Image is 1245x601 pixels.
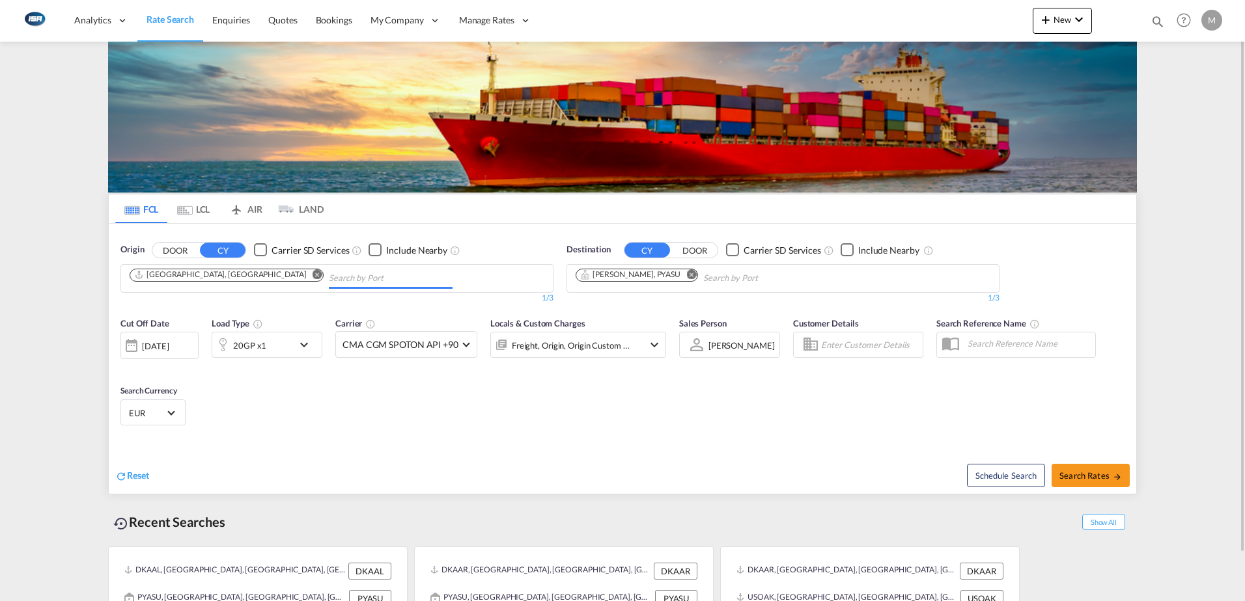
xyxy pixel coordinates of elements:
md-icon: icon-chevron-down [1071,12,1087,27]
md-tab-item: LCL [167,194,219,223]
span: Help [1173,9,1195,31]
md-icon: icon-chevron-down [296,337,318,353]
div: Freight Origin Origin Custom Factory Stuffingicon-chevron-down [490,332,666,358]
md-checkbox: Checkbox No Ink [841,243,919,257]
span: Quotes [268,14,297,25]
span: Analytics [74,14,111,27]
md-icon: icon-backup-restore [113,516,129,531]
div: icon-refreshReset [115,469,149,483]
button: Remove [678,269,697,282]
div: DKAAL, Aalborg, Denmark, Northern Europe, Europe [124,563,345,580]
md-icon: icon-information-outline [253,319,263,329]
md-tab-item: AIR [219,194,272,223]
md-icon: Unchecked: Search for CY (Container Yard) services for all selected carriers.Checked : Search for... [824,245,834,256]
md-icon: icon-plus 400-fg [1038,12,1054,27]
div: Recent Searches [108,507,231,537]
div: Include Nearby [858,244,919,257]
md-tab-item: LAND [272,194,324,223]
md-checkbox: Checkbox No Ink [726,243,821,257]
span: Load Type [212,318,263,328]
input: Chips input. [329,268,453,289]
md-chips-wrap: Chips container. Use arrow keys to select chips. [128,265,458,289]
md-tab-item: FCL [115,194,167,223]
md-icon: icon-refresh [115,470,127,482]
span: Origin [120,243,144,256]
input: Chips input. [703,268,827,289]
md-pagination-wrapper: Use the left and right arrow keys to navigate between tabs [115,194,324,223]
button: DOOR [152,243,198,258]
img: LCL+%26+FCL+BACKGROUND.png [108,42,1137,193]
button: CY [200,243,245,258]
span: Search Reference Name [936,318,1040,328]
span: My Company [371,14,424,27]
div: icon-magnify [1151,14,1165,34]
button: Note: By default Schedule search will only considerorigin ports, destination ports and cut off da... [967,464,1045,487]
md-icon: icon-magnify [1151,14,1165,29]
div: [DATE] [142,340,169,352]
md-checkbox: Checkbox No Ink [254,243,349,257]
span: CMA CGM SPOTON API +90 [343,338,458,351]
span: Cut Off Date [120,318,169,328]
button: DOOR [672,243,718,258]
span: Sales Person [679,318,727,328]
img: 1aa151c0c08011ec8d6f413816f9a227.png [20,6,49,35]
span: Locals & Custom Charges [490,318,585,328]
span: Enquiries [212,14,250,25]
div: 20GP x1icon-chevron-down [212,332,322,358]
span: Manage Rates [459,14,514,27]
div: DKAAR [960,563,1003,580]
md-select: Select Currency: € EUREuro [128,403,178,422]
div: [PERSON_NAME] [708,340,775,351]
span: Reset [127,470,149,481]
div: 1/3 [567,293,1000,304]
div: Include Nearby [386,244,447,257]
span: Show All [1082,514,1125,530]
div: DKAAR, Aarhus, Denmark, Northern Europe, Europe [430,563,650,580]
span: EUR [129,407,165,419]
div: DKAAL [348,563,391,580]
div: DKAAR [654,563,697,580]
div: Help [1173,9,1201,33]
md-icon: The selected Trucker/Carrierwill be displayed in the rate results If the rates are from another f... [365,319,376,329]
md-checkbox: Checkbox No Ink [369,243,447,257]
div: Carrier SD Services [272,244,349,257]
span: Bookings [316,14,352,25]
md-icon: Unchecked: Ignores neighbouring ports when fetching rates.Checked : Includes neighbouring ports w... [923,245,934,256]
button: Search Ratesicon-arrow-right [1052,464,1130,487]
span: New [1038,14,1087,25]
div: [DATE] [120,332,199,359]
span: Search Currency [120,386,177,395]
div: M [1201,10,1222,31]
md-chips-wrap: Chips container. Use arrow keys to select chips. [574,265,832,289]
button: CY [624,243,670,258]
md-icon: Your search will be saved by the below given name [1029,319,1040,329]
button: Remove [303,269,323,282]
span: Search Rates [1059,470,1122,481]
div: 1/3 [120,293,553,304]
md-icon: icon-airplane [229,202,244,211]
md-select: Sales Person: Martin Kring [707,336,776,354]
div: OriginDOOR CY Checkbox No InkUnchecked: Search for CY (Container Yard) services for all selected ... [109,224,1136,494]
md-icon: icon-arrow-right [1113,472,1122,481]
button: icon-plus 400-fgNewicon-chevron-down [1033,8,1092,34]
div: Freight Origin Origin Custom Factory Stuffing [512,336,630,354]
div: 20GP x1 [233,336,266,354]
span: Customer Details [793,318,859,328]
md-datepicker: Select [120,358,130,375]
md-icon: icon-chevron-down [647,337,662,353]
div: Carrier SD Services [744,244,821,257]
span: Rate Search [147,14,194,25]
md-icon: Unchecked: Search for CY (Container Yard) services for all selected carriers.Checked : Search for... [352,245,362,256]
input: Search Reference Name [961,334,1095,353]
div: Asuncion, PYASU [580,269,680,280]
div: Aarhus, DKAAR [134,269,306,280]
md-icon: Unchecked: Ignores neighbouring ports when fetching rates.Checked : Includes neighbouring ports w... [450,245,460,256]
span: Carrier [335,318,376,328]
input: Enter Customer Details [821,335,919,354]
span: Destination [567,243,611,256]
div: Press delete to remove this chip. [580,269,683,280]
div: Press delete to remove this chip. [134,269,309,280]
div: DKAAR, Aarhus, Denmark, Northern Europe, Europe [736,563,957,580]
